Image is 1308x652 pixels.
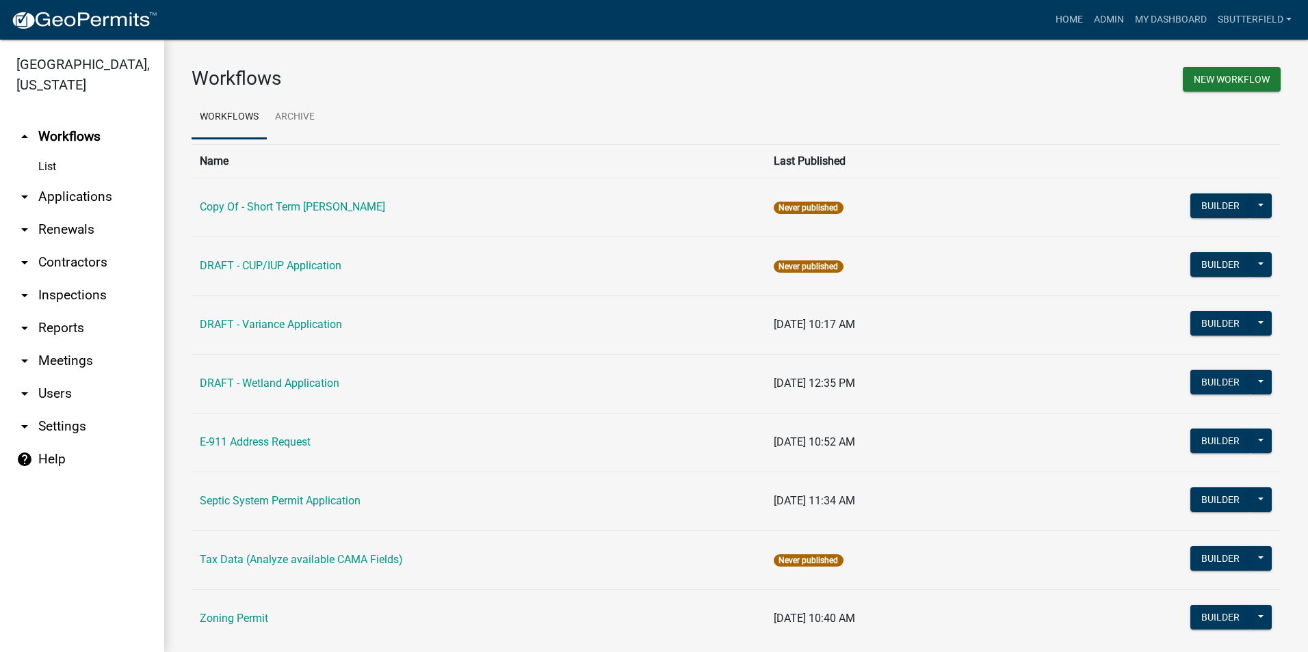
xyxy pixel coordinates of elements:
[1183,67,1281,92] button: New Workflow
[200,259,341,272] a: DRAFT - CUP/IUP Application
[200,435,311,448] a: E-911 Address Request
[200,200,385,213] a: Copy Of - Short Term [PERSON_NAME]
[1212,7,1297,33] a: Sbutterfield
[16,353,33,369] i: arrow_drop_down
[774,554,843,567] span: Never published
[1129,7,1212,33] a: My Dashboard
[200,612,268,625] a: Zoning Permit
[16,451,33,467] i: help
[192,67,726,90] h3: Workflows
[1190,605,1251,629] button: Builder
[192,96,267,139] a: Workflows
[200,318,342,331] a: DRAFT - Variance Application
[774,260,843,273] span: Never published
[1190,429,1251,453] button: Builder
[774,435,855,448] span: [DATE] 10:52 AM
[1190,193,1251,218] button: Builder
[1190,370,1251,394] button: Builder
[1050,7,1088,33] a: Home
[774,612,855,625] span: [DATE] 10:40 AM
[1190,546,1251,571] button: Builder
[16,221,33,238] i: arrow_drop_down
[16,254,33,271] i: arrow_drop_down
[16,189,33,205] i: arrow_drop_down
[200,377,339,390] a: DRAFT - Wetland Application
[16,287,33,303] i: arrow_drop_down
[267,96,323,139] a: Archive
[16,418,33,435] i: arrow_drop_down
[1190,487,1251,512] button: Builder
[200,494,361,507] a: Septic System Permit Application
[16,385,33,402] i: arrow_drop_down
[192,144,766,178] th: Name
[774,202,843,214] span: Never published
[200,553,403,566] a: Tax Data (Analyze available CAMA Fields)
[16,128,33,145] i: arrow_drop_up
[766,144,1021,178] th: Last Published
[774,318,855,331] span: [DATE] 10:17 AM
[16,320,33,336] i: arrow_drop_down
[774,494,855,507] span: [DATE] 11:34 AM
[774,377,855,390] span: [DATE] 12:35 PM
[1190,311,1251,336] button: Builder
[1088,7,1129,33] a: Admin
[1190,252,1251,277] button: Builder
